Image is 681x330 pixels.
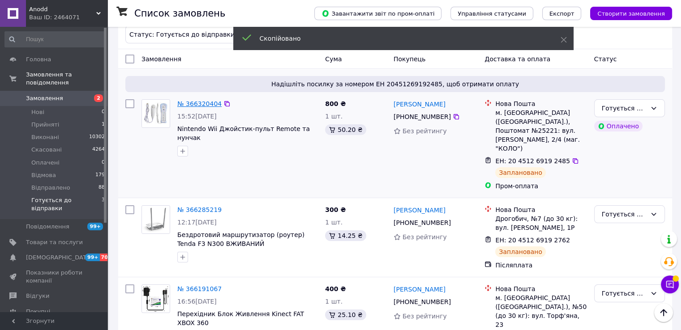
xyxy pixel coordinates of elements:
div: м. [GEOGRAPHIC_DATA] ([GEOGRAPHIC_DATA].), №50 (до 30 кг): вул. Торф'яна, 23 [495,293,587,329]
h1: Список замовлень [134,8,225,19]
span: ЕН: 20 4512 6919 2485 [495,157,570,165]
img: Фото товару [142,206,170,233]
div: [PHONE_NUMBER] [392,216,453,229]
a: № 366285219 [177,206,222,213]
span: Скасовані [31,146,62,154]
span: Управління статусами [458,10,526,17]
span: Відправлено [31,184,70,192]
span: Нові [31,108,44,116]
button: Експорт [542,7,582,20]
span: Замовлення [141,55,181,63]
a: Nintendo Wii Джойстик-пульт Remote та нунчак [177,125,310,141]
div: [PHONE_NUMBER] [392,296,453,308]
span: [DEMOGRAPHIC_DATA] [26,254,92,262]
a: Бездротовий маршрутизатор (роутер) Tenda F3 N300 ВЖИВАНИЙ [177,231,304,247]
span: 2 [94,94,103,102]
div: Оплачено [594,121,642,131]
img: Фото товару [142,100,170,127]
span: Покупець [394,55,425,63]
div: Нова Пошта [495,205,587,214]
a: [PERSON_NAME] [394,100,445,109]
span: 300 ₴ [325,206,346,213]
span: Оплачені [31,159,60,167]
span: Відгуки [26,292,49,300]
div: Пром-оплата [495,182,587,190]
div: Ваш ID: 2464071 [29,13,107,21]
span: 15:52[DATE] [177,113,217,120]
span: Завантажити звіт по пром-оплаті [321,9,434,17]
span: 0 [102,159,105,167]
a: [PERSON_NAME] [394,285,445,294]
a: [PERSON_NAME] [394,206,445,215]
span: 16:56[DATE] [177,298,217,305]
div: м. [GEOGRAPHIC_DATA] ([GEOGRAPHIC_DATA].), Поштомат №25221: вул. [PERSON_NAME], 2/4 (маг. "КОЛО") [495,108,587,153]
span: Товари та послуги [26,238,83,246]
span: Надішліть посилку за номером ЕН 20451269192485, щоб отримати оплату [129,80,661,89]
span: Головна [26,55,51,63]
div: 25.10 ₴ [325,309,366,320]
span: 3 [102,196,105,212]
div: Готується до відправки [602,209,647,219]
a: Створити замовлення [581,9,672,17]
span: 179 [95,171,105,179]
span: Експорт [549,10,574,17]
span: Anodd [29,5,96,13]
span: Замовлення та повідомлення [26,71,107,87]
span: Cума [325,55,342,63]
a: Фото товару [141,99,170,128]
button: Створити замовлення [590,7,672,20]
input: Пошук [4,31,106,47]
button: Управління статусами [450,7,533,20]
span: 70 [100,254,110,261]
span: 400 ₴ [325,285,346,292]
span: 4264 [92,146,105,154]
div: Готується до відправки [602,103,647,113]
span: Виконані [31,133,59,141]
img: Фото товару [142,285,170,312]
span: 1 шт. [325,298,343,305]
span: 800 ₴ [325,100,346,107]
span: Відмова [31,171,56,179]
div: Заплановано [495,246,546,257]
button: Наверх [654,303,673,322]
a: Фото товару [141,205,170,234]
span: 1 шт. [325,219,343,226]
div: [PHONE_NUMBER] [392,110,453,123]
span: ЕН: 20 4512 6919 2762 [495,237,570,244]
div: Готується до відправки [602,288,647,298]
div: 14.25 ₴ [325,230,366,241]
span: Без рейтингу [403,233,447,241]
span: Показники роботи компанії [26,269,83,285]
span: Без рейтингу [403,313,447,320]
span: 88 [99,184,105,192]
button: Чат з покупцем [661,275,679,293]
span: Покупці [26,308,50,316]
div: Дрогобич, №7 (до 30 кг): вул. [PERSON_NAME], 1Р [495,214,587,232]
div: Післяплата [495,261,587,270]
button: Завантажити звіт по пром-оплаті [314,7,441,20]
span: Повідомлення [26,223,69,231]
a: № 366191067 [177,285,222,292]
span: Доставка та оплата [484,55,550,63]
span: Готується до відправки [31,196,102,212]
a: № 366320404 [177,100,222,107]
span: 12:17[DATE] [177,219,217,226]
span: Прийняті [31,121,59,129]
a: Фото товару [141,284,170,313]
div: 50.20 ₴ [325,124,366,135]
span: 1 шт. [325,113,343,120]
span: Створити замовлення [597,10,665,17]
div: Статус: Готується до відправки [128,30,236,39]
span: 10302 [89,133,105,141]
span: Замовлення [26,94,63,102]
a: Перехідник Блок Живлення Kinect FAT XBOX 360 [177,310,304,326]
span: Без рейтингу [403,127,447,135]
span: 1 [102,121,105,129]
span: 0 [102,108,105,116]
div: Скопійовано [260,34,538,43]
span: 99+ [87,223,103,230]
span: Статус [594,55,617,63]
